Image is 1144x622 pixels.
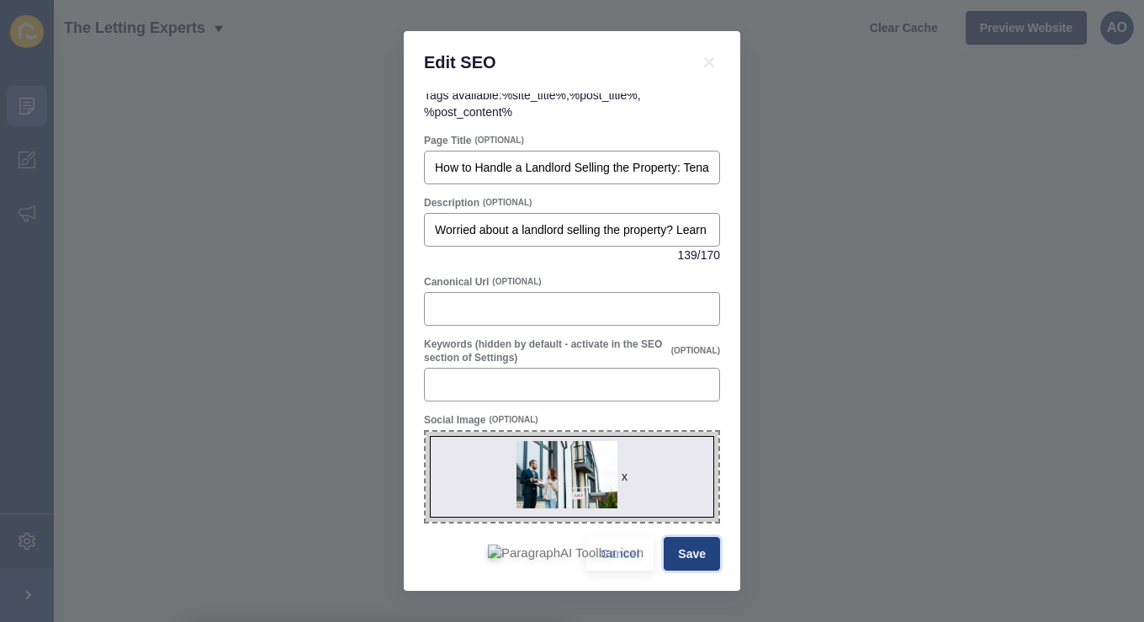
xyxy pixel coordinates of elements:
[569,88,638,102] code: %post_title%
[677,247,696,263] span: 139
[424,275,489,289] label: Canonical Url
[701,247,720,263] span: 170
[502,88,566,102] code: %site_title%
[697,247,701,263] span: /
[678,545,706,562] span: Save
[671,345,720,357] span: (OPTIONAL)
[424,105,512,119] code: %post_content%
[474,135,523,146] span: (OPTIONAL)
[622,468,628,485] div: x
[488,545,643,582] img: ParagraphAI Toolbar icon
[483,197,532,209] span: (OPTIONAL)
[424,338,668,364] label: Keywords (hidden by default - activate in the SEO section of Settings)
[492,276,541,288] span: (OPTIONAL)
[424,413,485,427] label: Social Image
[424,51,678,73] h1: Edit SEO
[424,88,641,119] span: Tags available: , ,
[586,537,654,571] button: Cancel
[664,537,720,571] button: Save
[424,196,479,210] label: Description
[489,414,538,426] span: (OPTIONAL)
[424,134,471,147] label: Page Title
